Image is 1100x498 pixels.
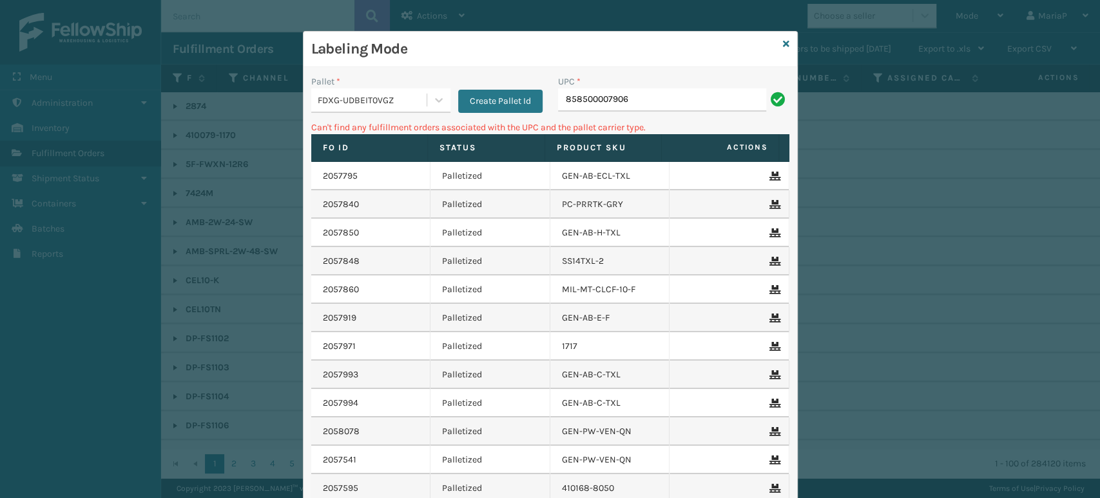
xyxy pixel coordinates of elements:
[769,172,777,181] i: Remove From Pallet
[769,484,777,493] i: Remove From Pallet
[769,314,777,323] i: Remove From Pallet
[550,190,670,219] td: PC-PRRTK-GRY
[550,304,670,332] td: GEN-AB-E-F
[430,389,550,417] td: Palletized
[550,275,670,304] td: MIL-MT-CLCF-10-F
[769,399,777,408] i: Remove From Pallet
[550,389,670,417] td: GEN-AB-C-TXL
[323,312,356,324] a: 2057919
[323,340,356,353] a: 2057971
[323,482,358,495] a: 2057595
[430,162,550,190] td: Palletized
[439,142,533,154] label: Status
[323,170,358,183] a: 2057795
[430,332,550,361] td: Palletized
[430,304,550,332] td: Palletized
[769,370,777,379] i: Remove From Pallet
[550,219,670,247] td: GEN-AB-H-TXL
[430,361,550,389] td: Palletized
[430,247,550,275] td: Palletized
[550,162,670,190] td: GEN-AB-ECL-TXL
[323,397,358,410] a: 2057994
[550,417,670,446] td: GEN-PW-VEN-QN
[311,121,789,134] p: Can't find any fulfillment orders associated with the UPC and the pallet carrier type.
[550,361,670,389] td: GEN-AB-C-TXL
[769,427,777,436] i: Remove From Pallet
[550,247,670,275] td: SS14TXL-2
[769,257,777,266] i: Remove From Pallet
[430,219,550,247] td: Palletized
[323,368,358,381] a: 2057993
[323,198,359,211] a: 2057840
[323,425,360,438] a: 2058078
[430,417,550,446] td: Palletized
[769,200,777,209] i: Remove From Pallet
[458,90,543,113] button: Create Pallet Id
[323,255,360,268] a: 2057848
[769,285,777,294] i: Remove From Pallet
[323,226,359,239] a: 2057850
[323,142,416,154] label: Fo Id
[550,332,670,361] td: 1717
[323,283,359,296] a: 2057860
[769,342,777,351] i: Remove From Pallet
[557,142,650,154] label: Product SKU
[558,75,581,88] label: UPC
[311,75,340,88] label: Pallet
[666,137,776,158] span: Actions
[430,190,550,219] td: Palletized
[318,94,428,107] div: FDXG-UDBEIT0VGZ
[550,446,670,474] td: GEN-PW-VEN-QN
[769,228,777,237] i: Remove From Pallet
[323,453,356,466] a: 2057541
[430,446,550,474] td: Palletized
[430,275,550,304] td: Palletized
[311,39,778,59] h3: Labeling Mode
[769,455,777,464] i: Remove From Pallet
